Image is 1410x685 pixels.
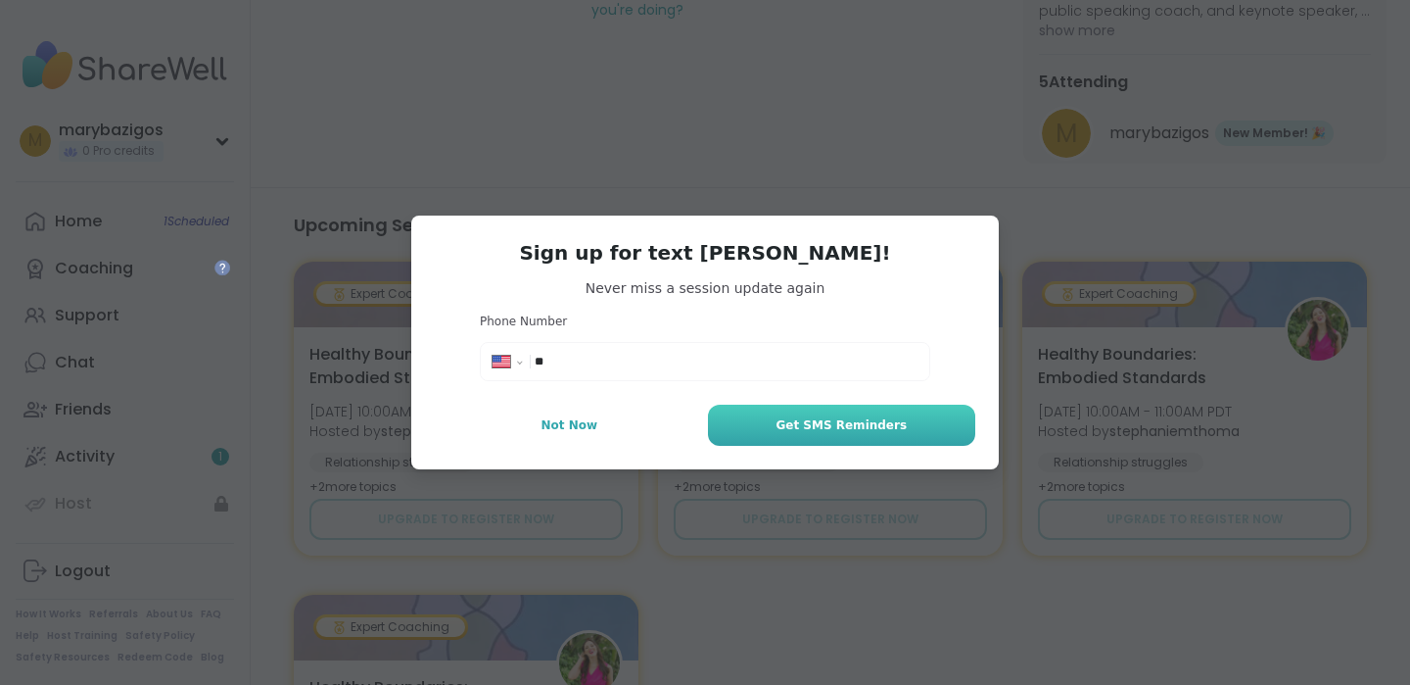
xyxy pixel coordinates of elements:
[775,416,907,434] span: Get SMS Reminders
[540,416,597,434] span: Not Now
[708,405,975,446] button: Get SMS Reminders
[493,356,510,367] img: United States
[214,260,230,275] iframe: Spotlight
[435,239,975,267] h3: Sign up for text [PERSON_NAME]!
[435,278,975,298] span: Never miss a session update again
[435,405,704,446] button: Not Now
[480,314,930,330] h3: Phone Number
